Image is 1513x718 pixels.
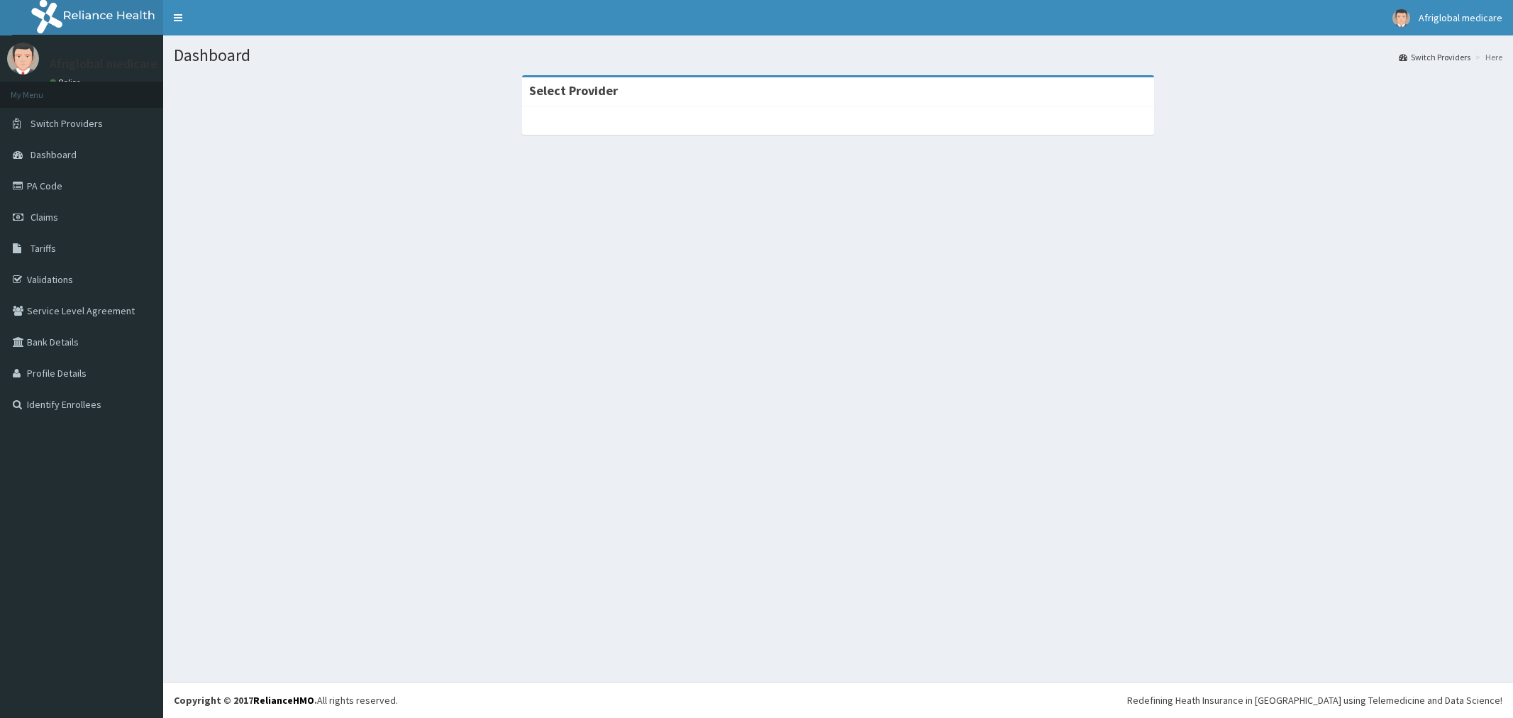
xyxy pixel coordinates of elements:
[1392,9,1410,27] img: User Image
[50,77,84,87] a: Online
[1419,11,1502,24] span: Afriglobal medicare
[31,211,58,223] span: Claims
[253,694,314,707] a: RelianceHMO
[31,148,77,161] span: Dashboard
[1127,693,1502,707] div: Redefining Heath Insurance in [GEOGRAPHIC_DATA] using Telemedicine and Data Science!
[31,242,56,255] span: Tariffs
[50,57,157,70] p: Afriglobal medicare
[1472,51,1502,63] li: Here
[1399,51,1470,63] a: Switch Providers
[7,43,39,74] img: User Image
[174,694,317,707] strong: Copyright © 2017 .
[174,46,1502,65] h1: Dashboard
[163,682,1513,718] footer: All rights reserved.
[529,82,618,99] strong: Select Provider
[31,117,103,130] span: Switch Providers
